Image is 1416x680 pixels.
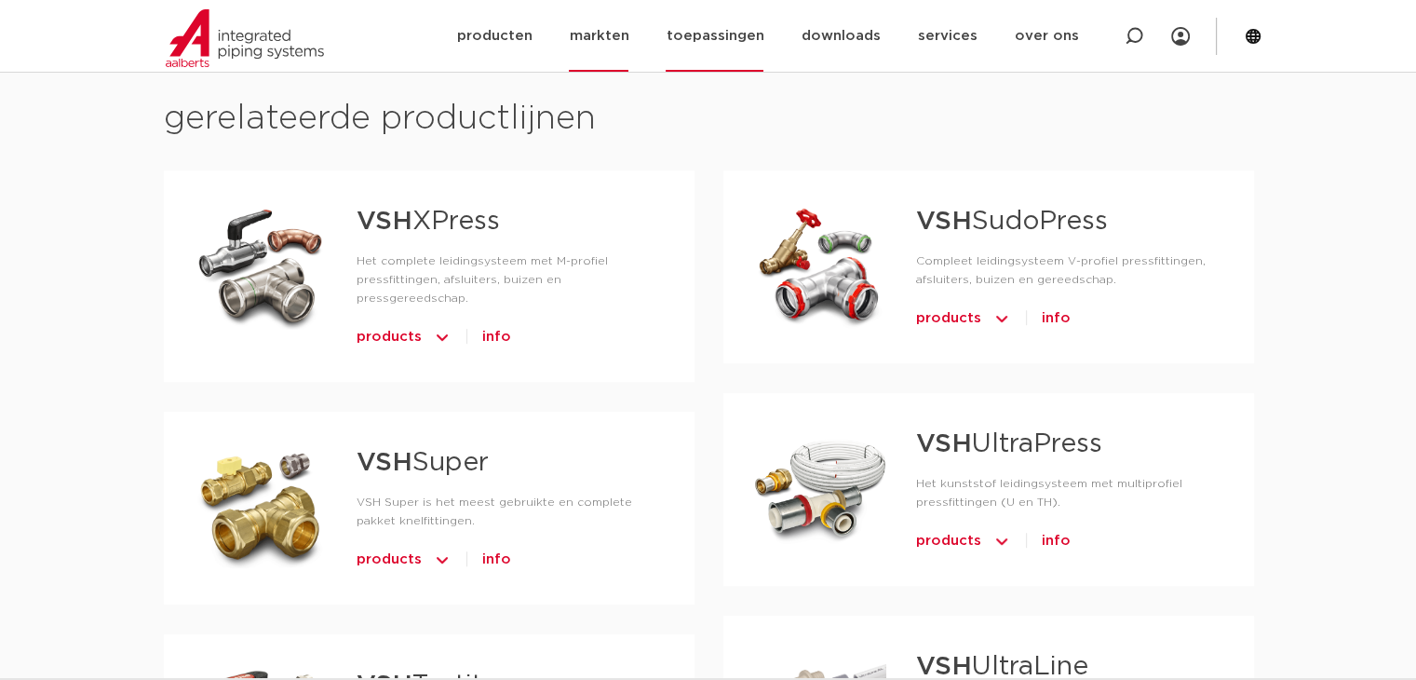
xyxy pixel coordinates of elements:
span: products [357,545,422,575]
img: icon-chevron-up-1.svg [433,545,452,575]
strong: VSH [916,431,972,457]
a: VSHUltraPress [916,431,1102,457]
strong: VSH [916,209,972,235]
img: icon-chevron-up-1.svg [992,304,1011,333]
a: info [1042,526,1071,556]
strong: VSH [916,654,972,680]
img: icon-chevron-up-1.svg [433,322,452,352]
img: icon-chevron-up-1.svg [992,526,1011,556]
a: info [1042,304,1071,333]
p: Het complete leidingsysteem met M-profiel pressfittingen, afsluiters, buizen en pressgereedschap. [357,252,665,307]
span: products [357,322,422,352]
a: info [482,322,511,352]
a: VSHSudoPress [916,209,1108,235]
h2: gerelateerde productlijnen [164,97,1253,142]
a: VSHSuper [357,450,489,476]
span: products [916,304,981,333]
p: VSH Super is het meest gebruikte en complete pakket knelfittingen. [357,493,665,530]
a: info [482,545,511,575]
a: VSHUltraLine [916,654,1088,680]
p: Compleet leidingsysteem V-profiel pressfittingen, afsluiters, buizen en gereedschap. [916,252,1224,289]
strong: VSH [357,209,412,235]
p: Het kunststof leidingsysteem met multiprofiel pressfittingen (U en TH). [916,474,1224,511]
strong: VSH [357,450,412,476]
span: products [916,526,981,556]
a: VSHXPress [357,209,500,235]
